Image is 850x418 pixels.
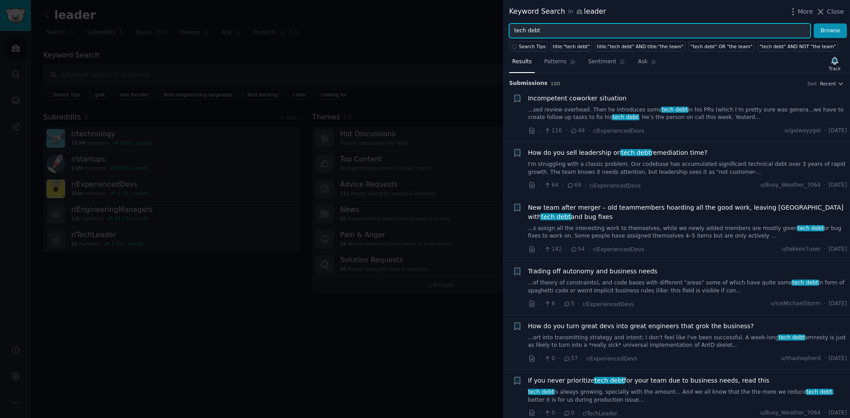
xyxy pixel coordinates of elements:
span: · [581,354,583,363]
a: "tech debt" OR "the team" [688,41,754,51]
span: · [562,181,564,190]
div: title:"tech debt" [553,43,590,50]
span: 0 [544,409,555,417]
span: [DATE] [829,355,847,363]
a: ...sed review overhead. Then he introduces sometech debtin his PRs (which I’m pretty sure was gen... [528,106,847,122]
span: · [539,181,541,190]
span: · [824,127,826,135]
span: · [824,181,826,189]
span: · [565,245,567,254]
span: · [539,409,541,418]
a: ...ort into transmitting strategy and intent; I don't feel like I've been successful. A week-long... [528,334,847,349]
a: How do you turn great devs into great engineers that grok the business? [528,322,754,331]
span: · [539,354,541,363]
span: Results [512,58,532,66]
a: ...of theory of constraints), and code bases with different "areas" some of which have quite some... [528,279,847,295]
span: · [539,126,541,135]
a: New team after merger – old teammembers hoarding all the good work, leaving [GEOGRAPHIC_DATA] wit... [528,203,847,222]
a: How do you sell leadership ontech debtremediation time? [528,148,707,157]
a: title:"tech debt" [551,41,592,51]
span: tech debt [792,280,819,286]
span: u/thashepherd [781,355,820,363]
span: Close [827,7,844,16]
div: Track [829,65,841,72]
span: More [798,7,813,16]
span: 49 [570,127,585,135]
span: 57 [563,355,578,363]
span: · [558,299,560,309]
span: Submission s [509,80,548,88]
span: · [558,409,560,418]
span: tech debt [540,213,572,220]
span: 142 [544,245,562,253]
span: in [568,8,573,16]
a: Patterns [541,55,579,73]
span: r/ExperiencedDevs [583,301,634,307]
span: [DATE] [829,181,847,189]
span: · [824,409,826,417]
a: Sentiment [585,55,629,73]
span: u/tekken7user [782,245,821,253]
span: Incompetent coworker situation [528,94,627,103]
span: u/IceMichaelStorm [770,300,821,308]
div: title:"tech debt" AND title:"the team" [597,43,684,50]
span: 64 [544,181,558,189]
button: Close [816,7,844,16]
span: 0 [563,409,574,417]
button: Browse [814,23,847,38]
span: tech debt [797,225,824,231]
span: tech debt [778,334,805,341]
span: 54 [570,245,585,253]
span: [DATE] [829,409,847,417]
button: Recent [820,81,844,87]
input: Try a keyword related to your business [509,23,811,38]
span: r/ExperiencedDevs [593,128,644,134]
span: · [824,245,826,253]
span: [DATE] [829,245,847,253]
div: Keyword Search leader [509,6,606,17]
span: Ask [638,58,648,66]
span: tech debt [527,389,555,395]
span: 0 [544,355,555,363]
span: [DATE] [829,127,847,135]
span: Patterns [544,58,566,66]
button: Track [826,54,844,73]
span: · [565,126,567,135]
span: Sentiment [588,58,616,66]
span: tech debt [594,377,625,384]
button: Search Tips [509,41,548,51]
span: r/TechLeader [583,410,618,417]
span: · [824,300,826,308]
span: · [539,245,541,254]
span: · [578,299,580,309]
a: ...s assign all the interesting work to themselves, while we newly added members are mostly given... [528,225,847,240]
span: If you never prioritize for your team due to business needs, read this [528,376,769,385]
span: · [588,126,590,135]
span: · [824,355,826,363]
span: · [558,354,560,363]
a: I'm struggling with a classic problem. Our codebase has accumulated significant technical debt ov... [528,161,847,176]
span: u/Busy_Weather_7064 [760,409,821,417]
span: r/ExperiencedDevs [593,246,644,253]
button: More [788,7,813,16]
span: · [584,181,586,190]
span: r/ExperiencedDevs [586,356,637,362]
span: 6 [544,300,555,308]
span: u/Busy_Weather_7064 [760,181,821,189]
span: · [578,409,580,418]
a: If you never prioritizetech debtfor your team due to business needs, read this [528,376,769,385]
a: title:"tech debt" AND title:"the team" [595,41,685,51]
span: 69 [567,181,581,189]
span: 5 [563,300,574,308]
span: Search Tips [519,43,546,50]
span: tech debt [620,149,652,156]
div: Sort [807,81,817,87]
a: "tech debt" AND NOT "the team" [757,41,838,51]
span: 100 [551,81,560,86]
a: Trading off autonomy and business needs [528,267,657,276]
a: Ask [635,55,660,73]
span: 116 [544,127,562,135]
span: tech debt [612,114,639,120]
